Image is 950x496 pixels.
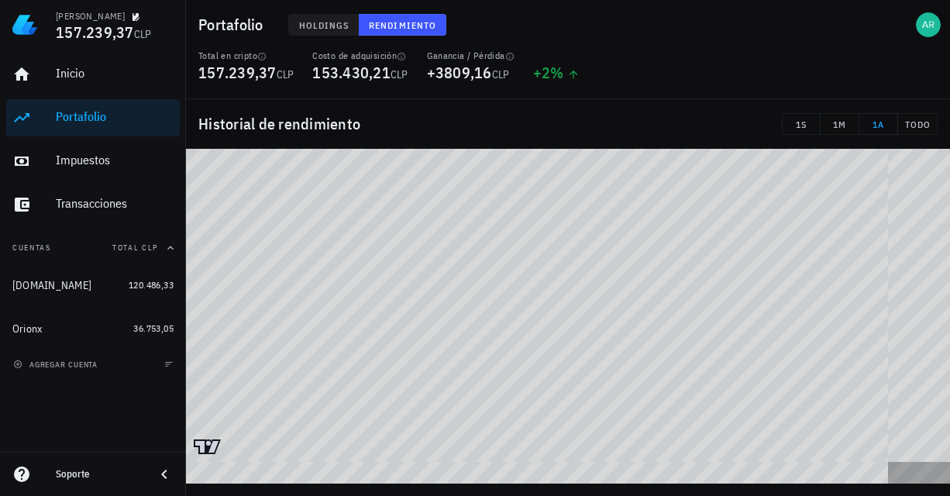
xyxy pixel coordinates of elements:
[298,19,349,31] span: Holdings
[6,186,180,223] a: Transacciones
[56,196,174,211] div: Transacciones
[6,143,180,180] a: Impuestos
[789,119,814,130] span: 1S
[56,66,174,81] div: Inicio
[288,14,360,36] button: Holdings
[827,119,852,130] span: 1M
[312,62,391,83] span: 153.430,21
[56,22,134,43] span: 157.239,37
[492,67,510,81] span: CLP
[133,322,174,334] span: 36.753,05
[12,12,37,37] img: LedgiFi
[368,19,436,31] span: Rendimiento
[129,279,174,291] span: 120.486,33
[112,243,158,253] span: Total CLP
[12,279,91,292] div: [DOMAIN_NAME]
[6,310,180,347] a: Orionx 36.753,05
[391,67,408,81] span: CLP
[56,109,174,124] div: Portafolio
[550,62,563,83] span: %
[12,322,43,336] div: Orionx
[56,10,125,22] div: [PERSON_NAME]
[194,439,221,454] a: Charting by TradingView
[6,99,180,136] a: Portafolio
[782,113,821,135] button: 1S
[866,119,891,130] span: 1A
[198,62,277,83] span: 157.239,37
[904,119,931,130] span: TODO
[533,65,580,81] div: +2
[916,12,941,37] div: avatar
[859,113,898,135] button: 1A
[427,62,492,83] span: +3809,16
[56,153,174,167] div: Impuestos
[198,12,270,37] h1: Portafolio
[6,267,180,304] a: [DOMAIN_NAME] 120.486,33
[898,113,938,135] button: TODO
[821,113,859,135] button: 1M
[6,56,180,93] a: Inicio
[9,356,105,372] button: agregar cuenta
[16,360,98,370] span: agregar cuenta
[359,14,446,36] button: Rendimiento
[6,229,180,267] button: CuentasTotal CLP
[134,27,152,41] span: CLP
[277,67,294,81] span: CLP
[186,99,950,149] div: Historial de rendimiento
[198,50,294,62] div: Total en cripto
[312,50,408,62] div: Costo de adquisición
[56,468,143,480] div: Soporte
[427,50,515,62] div: Ganancia / Pérdida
